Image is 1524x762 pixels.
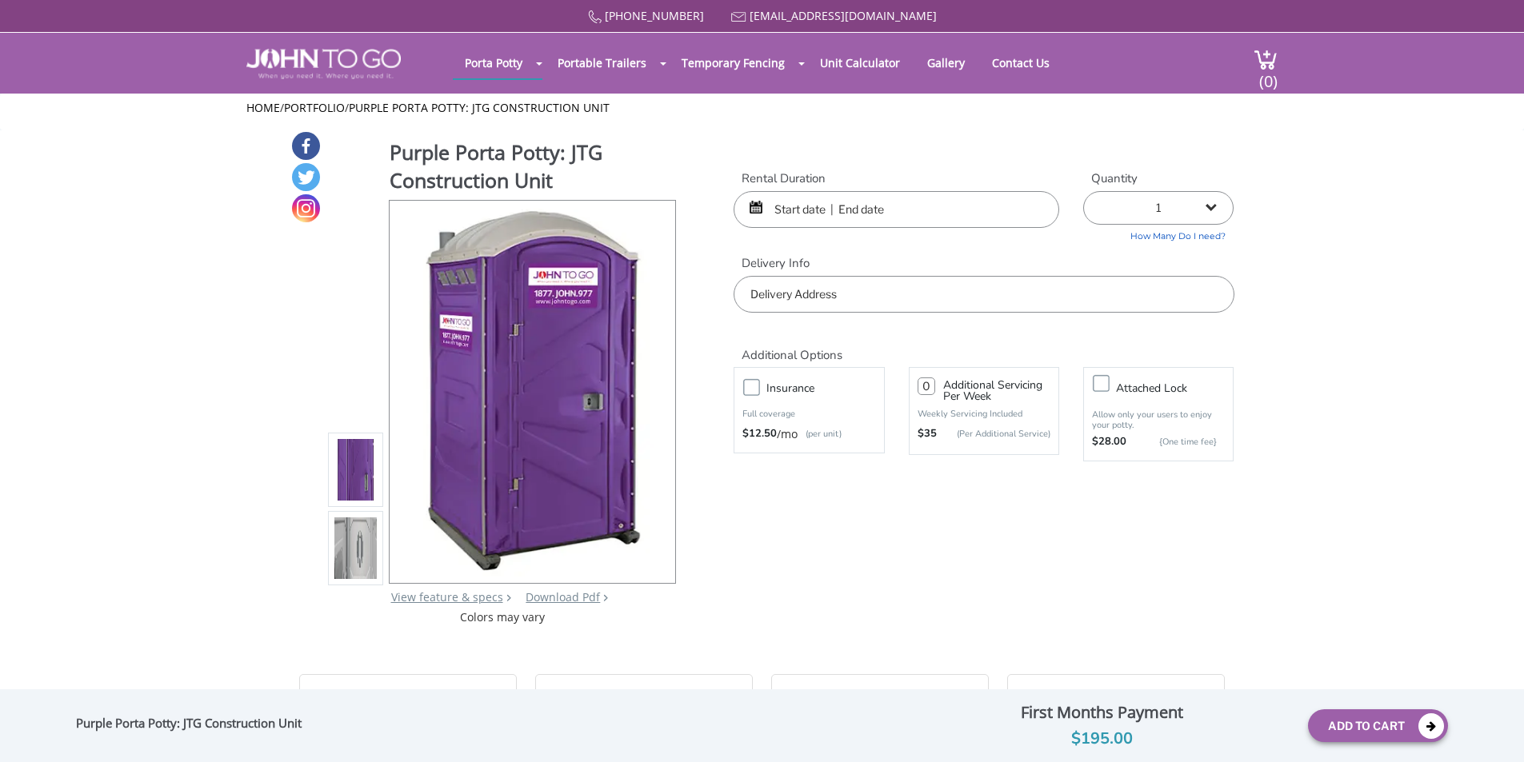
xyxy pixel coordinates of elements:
[798,426,842,442] p: (per unit)
[334,281,378,658] img: Product
[734,255,1234,272] label: Delivery Info
[1254,49,1278,70] img: cart a
[750,8,937,23] a: [EMAIL_ADDRESS][DOMAIN_NAME]
[1258,58,1278,92] span: (0)
[734,329,1234,363] h2: Additional Options
[292,132,320,160] a: Facebook
[918,377,935,395] input: 0
[1092,409,1225,430] p: Allow only your users to enjoy your potty.
[1092,434,1126,450] strong: $28.00
[76,716,310,736] div: Purple Porta Potty: JTG Construction Unit
[292,163,320,191] a: Twitter
[1083,225,1234,243] a: How Many Do I need?
[980,47,1062,78] a: Contact Us
[506,594,511,601] img: right arrow icon
[246,100,280,115] a: Home
[292,194,320,222] a: Instagram
[1308,709,1448,742] button: Add To Cart
[908,726,1295,752] div: $195.00
[526,589,600,604] a: Download Pdf
[546,47,658,78] a: Portable Trailers
[334,360,378,736] img: Product
[411,201,654,577] img: Product
[918,426,937,442] strong: $35
[908,699,1295,726] div: First Months Payment
[1083,170,1234,187] label: Quantity
[742,406,875,422] p: Full coverage
[808,47,912,78] a: Unit Calculator
[734,191,1059,228] input: Start date | End date
[284,100,345,115] a: Portfolio
[453,47,534,78] a: Porta Potty
[943,380,1050,402] h3: Additional Servicing Per Week
[670,47,797,78] a: Temporary Fencing
[918,408,1050,420] p: Weekly Servicing Included
[603,594,608,601] img: chevron.png
[766,378,891,398] h3: Insurance
[742,426,777,442] strong: $12.50
[391,589,503,604] a: View feature & specs
[390,138,678,198] h1: Purple Porta Potty: JTG Construction Unit
[605,8,704,23] a: [PHONE_NUMBER]
[1134,434,1217,450] p: {One time fee}
[1116,378,1241,398] h3: Attached lock
[588,10,602,24] img: Call
[915,47,977,78] a: Gallery
[328,609,678,625] div: Colors may vary
[246,100,1278,116] ul: / /
[731,12,746,22] img: Mail
[937,428,1050,440] p: (Per Additional Service)
[246,49,401,79] img: JOHN to go
[734,170,1059,187] label: Rental Duration
[742,426,875,442] div: /mo
[349,100,610,115] a: Purple Porta Potty: JTG Construction Unit
[734,276,1234,313] input: Delivery Address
